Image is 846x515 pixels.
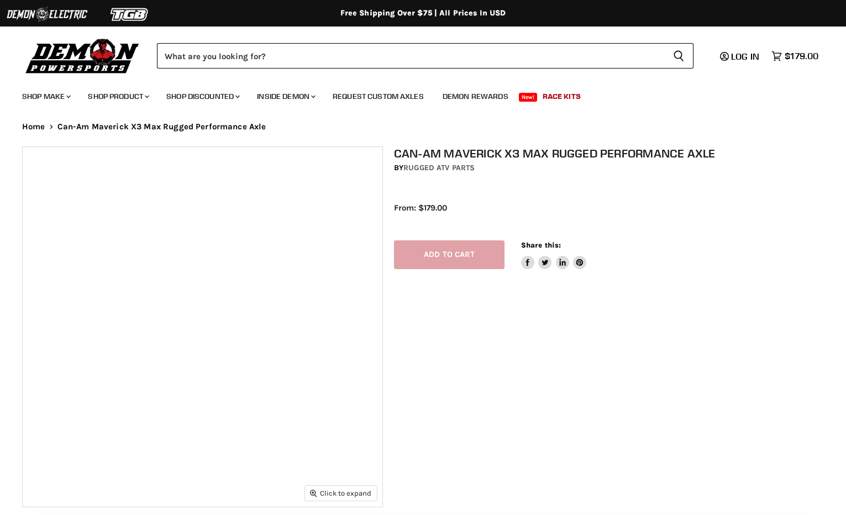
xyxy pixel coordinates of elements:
span: Click to expand [310,489,371,497]
a: Inside Demon [249,85,322,108]
aside: Share this: [521,240,587,270]
input: Search [157,43,664,69]
form: Product [157,43,693,69]
img: Demon Powersports [22,36,143,75]
h1: Can-Am Maverick X3 Max Rugged Performance Axle [394,146,835,160]
a: Home [22,122,45,132]
span: New! [519,93,538,102]
span: $179.00 [785,51,818,61]
span: From: $179.00 [394,203,447,213]
a: Demon Rewards [434,85,517,108]
a: Shop Discounted [158,85,246,108]
span: Log in [731,51,759,62]
button: Search [664,43,693,69]
a: Rugged ATV Parts [403,163,475,172]
a: Shop Make [14,85,77,108]
a: Shop Product [80,85,156,108]
a: Request Custom Axles [324,85,432,108]
span: Share this: [521,241,561,249]
ul: Main menu [14,81,816,108]
span: Can-Am Maverick X3 Max Rugged Performance Axle [57,122,266,132]
div: by [394,162,835,174]
button: Click to expand [305,486,377,501]
a: $179.00 [766,48,824,64]
a: Race Kits [534,85,589,108]
img: Demon Electric Logo 2 [6,4,88,25]
a: Log in [715,51,766,61]
img: TGB Logo 2 [88,4,171,25]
